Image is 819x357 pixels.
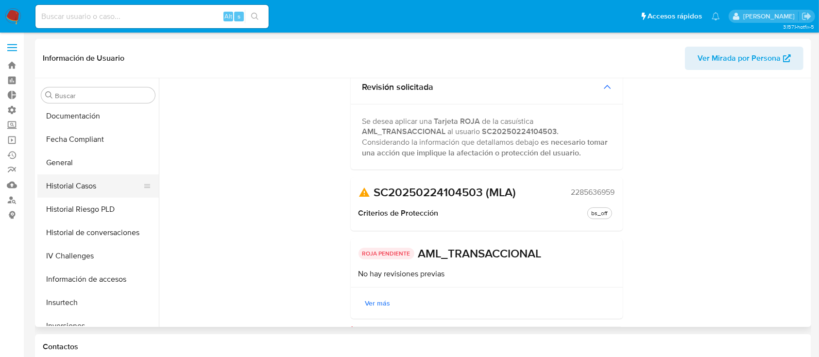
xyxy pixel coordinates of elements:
span: s [238,12,240,21]
button: IV Challenges [37,244,159,268]
button: Fecha Compliant [37,128,159,151]
button: Inversiones [37,314,159,338]
button: search-icon [245,10,265,23]
p: ezequiel.castrillon@mercadolibre.com [743,12,798,21]
span: Alt [224,12,232,21]
button: Documentación [37,104,159,128]
button: Información de accesos [37,268,159,291]
a: Notificaciones [712,12,720,20]
h1: Contactos [43,342,803,352]
button: Historial Riesgo PLD [37,198,159,221]
button: Ver Mirada por Persona [685,47,803,70]
span: Accesos rápidos [648,11,702,21]
button: Historial Casos [37,174,151,198]
h1: Información de Usuario [43,53,124,63]
button: General [37,151,159,174]
a: Salir [802,11,812,21]
input: Buscar usuario o caso... [35,10,269,23]
button: Historial de conversaciones [37,221,159,244]
button: Buscar [45,91,53,99]
span: Ver Mirada por Persona [698,47,781,70]
button: Insurtech [37,291,159,314]
input: Buscar [55,91,151,100]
